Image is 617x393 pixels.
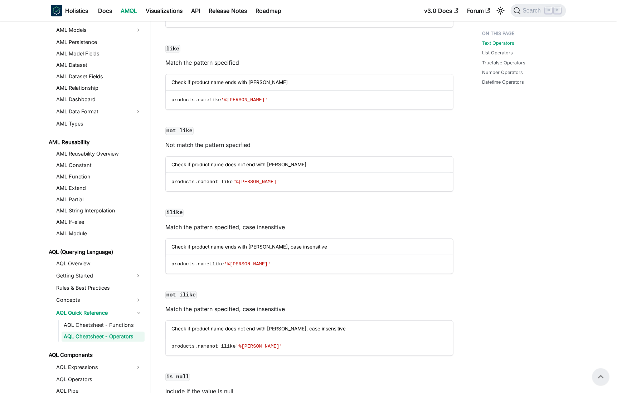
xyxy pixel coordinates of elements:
button: Expand sidebar category 'AQL Expressions' [132,362,145,373]
span: . [195,261,198,267]
a: AML Data Format [54,106,132,117]
span: Search [521,8,545,14]
code: ilike [165,209,184,217]
code: like [165,45,180,53]
span: '%[PERSON_NAME]' [236,344,283,349]
p: Not match the pattern specified [165,141,453,149]
span: '%[PERSON_NAME]' [221,97,268,103]
a: AML Reusability [47,137,145,147]
a: Docs [94,5,116,16]
a: Datetime Operators [482,79,524,85]
a: Concepts [54,295,132,306]
a: AML Dataset Fields [54,72,145,82]
button: Expand sidebar category 'AML Models' [132,24,145,36]
a: AML Dataset [54,60,145,70]
span: . [195,179,198,185]
a: AMQL [116,5,141,16]
a: AML Extend [54,183,145,193]
div: Check if product name does not end with [PERSON_NAME], case insensitive [166,321,453,337]
a: AML Dashboard [54,94,145,104]
a: AML String Interpolation [54,206,145,216]
span: not ilike [209,344,235,349]
span: name [198,97,209,103]
a: AQL Components [47,350,145,360]
span: not like [209,179,233,185]
p: Match the pattern specified [165,58,453,67]
p: Match the pattern specified, case insensitive [165,223,453,231]
span: '%[PERSON_NAME]' [224,261,271,267]
button: Switch between dark and light mode (currently light mode) [495,5,506,16]
a: AQL Expressions [54,362,132,373]
a: AQL Operators [54,375,145,385]
a: AML Partial [54,195,145,205]
img: Holistics [51,5,62,16]
a: Release Notes [204,5,251,16]
span: . [195,344,198,349]
a: Rules & Best Practices [54,283,145,293]
a: Text Operators [482,40,514,46]
button: Expand sidebar category 'AML Data Format' [132,106,145,117]
span: name [198,261,209,267]
a: HolisticsHolistics [51,5,88,16]
a: AML Relationship [54,83,145,93]
button: Search (Command+K) [511,4,566,17]
span: products [171,97,195,103]
a: AML Constant [54,160,145,170]
div: Check if product name ends with [PERSON_NAME] [166,74,453,90]
p: Match the pattern specified, case insensitive [165,305,453,313]
code: not like [165,127,194,135]
a: v3.0 Docs [420,5,463,16]
a: AQL Cheatsheet - Functions [62,320,145,330]
code: is null [165,373,190,381]
span: ilike [209,261,224,267]
a: AML If-else [54,217,145,227]
a: Truefalse Operators [482,59,525,66]
code: not ilike [165,291,197,299]
span: . [195,97,198,103]
kbd: ⌘ [545,7,552,14]
a: AML Models [54,24,132,36]
span: name [198,344,209,349]
span: products [171,261,195,267]
a: Roadmap [251,5,286,16]
a: Number Operators [482,69,523,76]
button: Scroll back to top [592,368,609,385]
nav: Docs sidebar [44,21,151,393]
a: AML Types [54,119,145,129]
span: like [209,97,221,103]
span: '%[PERSON_NAME]' [233,179,280,185]
div: Check if product name ends with [PERSON_NAME], case insensitive [166,239,453,255]
a: API [187,5,204,16]
a: List Operators [482,49,513,56]
button: Expand sidebar category 'Getting Started' [132,270,145,282]
div: Check if product name does not end with [PERSON_NAME] [166,157,453,173]
span: products [171,344,195,349]
a: AML Model Fields [54,49,145,59]
a: AML Reusability Overview [54,149,145,159]
a: Forum [463,5,495,16]
a: AQL Quick Reference [54,308,145,319]
a: AML Persistence [54,37,145,47]
button: Expand sidebar category 'Concepts' [132,295,145,306]
a: AML Function [54,172,145,182]
kbd: K [554,7,561,14]
a: Getting Started [54,270,132,282]
span: products [171,179,195,185]
a: AML Module [54,229,145,239]
a: AQL Overview [54,259,145,269]
span: name [198,179,209,185]
a: AQL (Querying Language) [47,247,145,257]
a: AQL Cheatsheet - Operators [62,332,145,342]
a: Visualizations [141,5,187,16]
b: Holistics [65,6,88,15]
